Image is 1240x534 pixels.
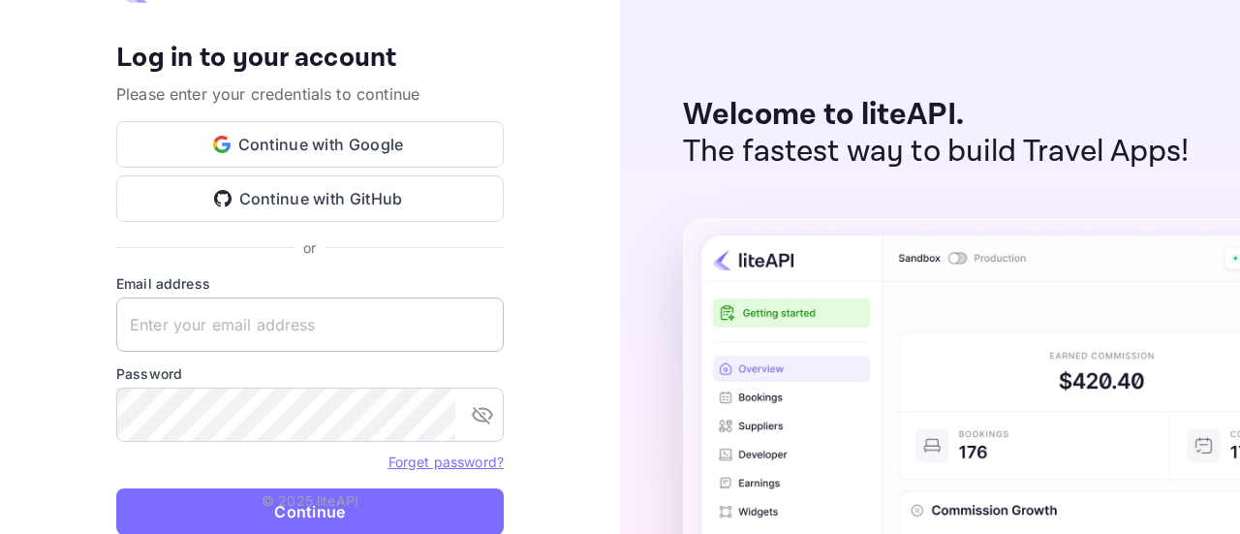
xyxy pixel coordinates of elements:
button: toggle password visibility [463,395,502,434]
p: The fastest way to build Travel Apps! [683,134,1190,171]
label: Password [116,363,504,384]
p: or [303,237,316,258]
a: Forget password? [388,454,504,470]
button: Continue with GitHub [116,175,504,222]
h4: Log in to your account [116,42,504,76]
input: Enter your email address [116,298,504,352]
button: Continue with Google [116,121,504,168]
label: Email address [116,273,504,294]
p: Welcome to liteAPI. [683,97,1190,134]
p: Please enter your credentials to continue [116,82,504,106]
p: © 2025 liteAPI [262,490,358,511]
a: Forget password? [388,452,504,471]
keeper-lock: Open Keeper Popup [467,313,490,336]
